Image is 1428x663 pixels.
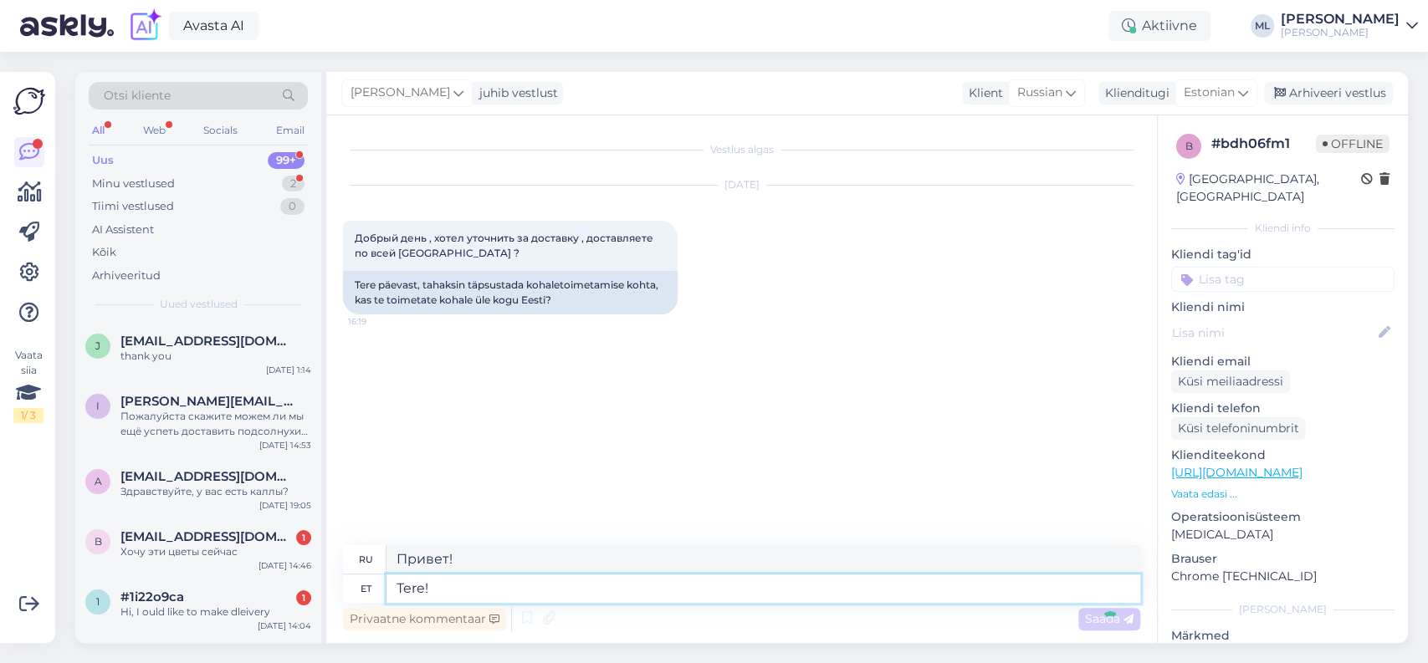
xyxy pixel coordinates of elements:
[13,348,44,423] div: Vaata siia
[1171,550,1395,568] p: Brauser
[120,469,294,484] span: aljona.naumova@outlook.com
[120,484,311,499] div: Здравствуйте, у вас есть каллы?
[1251,14,1274,38] div: ML
[96,595,100,608] span: 1
[1171,417,1306,440] div: Küsi telefoninumbrit
[169,12,258,40] a: Avasta AI
[259,439,311,451] div: [DATE] 14:53
[280,198,305,215] div: 0
[95,535,102,548] span: b
[120,409,311,439] div: Пожалуйста скажите можем ли мы ещё успеть доставить подсолнухи [DATE] в район около телевизионной...
[962,84,1003,102] div: Klient
[296,530,311,545] div: 1
[95,339,100,352] span: j
[1108,11,1210,41] div: Aktiivne
[92,198,174,215] div: Tiimi vestlused
[140,120,169,141] div: Web
[120,394,294,409] span: ingrida.dem@gmail.com
[92,222,154,238] div: AI Assistent
[92,152,114,169] div: Uus
[1171,353,1395,370] p: Kliendi email
[1171,526,1395,543] p: [MEDICAL_DATA]
[1171,400,1395,417] p: Kliendi telefon
[1281,26,1400,39] div: [PERSON_NAME]
[120,529,294,544] span: berlinbmw666@gmail.com
[473,84,558,102] div: juhib vestlust
[120,544,311,559] div: Хочу эти цветы сейчас
[1316,135,1390,153] span: Offline
[13,408,44,423] div: 1 / 3
[92,244,116,261] div: Kõik
[1171,221,1395,236] div: Kliendi info
[96,400,100,412] span: i
[1171,602,1395,617] div: [PERSON_NAME]
[1171,465,1303,480] a: [URL][DOMAIN_NAME]
[120,349,311,364] div: thank you
[1171,446,1395,464] p: Klienditeekond
[1171,246,1395,263] p: Kliendi tag'id
[348,315,411,328] span: 16:19
[258,559,311,572] div: [DATE] 14:46
[1176,171,1361,206] div: [GEOGRAPHIC_DATA], [GEOGRAPHIC_DATA]
[1172,324,1375,342] input: Lisa nimi
[1171,508,1395,526] p: Operatsioonisüsteem
[343,142,1140,157] div: Vestlus algas
[120,589,184,604] span: #1i22o9ca
[104,87,171,105] span: Otsi kliente
[95,475,102,487] span: a
[120,334,294,349] span: jplanners@gmail.com
[355,232,656,259] span: Добрый день , хотел уточнить за доставку , доставляете по всей [GEOGRAPHIC_DATA] ?
[13,85,45,117] img: Askly Logo
[1171,370,1290,393] div: Küsi meiliaadressi
[1171,298,1395,316] p: Kliendi nimi
[120,604,311,620] div: Hi, I ould like to make dleivery
[259,499,311,512] div: [DATE] 19:05
[1281,13,1400,26] div: [PERSON_NAME]
[1171,487,1395,502] p: Vaata edasi ...
[1264,82,1393,105] div: Arhiveeri vestlus
[89,120,108,141] div: All
[351,84,450,102] span: [PERSON_NAME]
[160,297,238,312] span: Uued vestlused
[1171,568,1395,585] p: Chrome [TECHNICAL_ID]
[343,177,1140,192] div: [DATE]
[266,364,311,376] div: [DATE] 1:14
[343,271,678,314] div: Tere päevast, tahaksin täpsustada kohaletoimetamise kohta, kas te toimetate kohale üle kogu Eesti?
[1281,13,1418,39] a: [PERSON_NAME][PERSON_NAME]
[92,176,175,192] div: Minu vestlused
[258,620,311,632] div: [DATE] 14:04
[1211,134,1316,154] div: # bdh06fm1
[200,120,241,141] div: Socials
[1171,627,1395,645] p: Märkmed
[268,152,305,169] div: 99+
[273,120,308,141] div: Email
[1098,84,1170,102] div: Klienditugi
[1017,84,1062,102] span: Russian
[282,176,305,192] div: 2
[1171,267,1395,292] input: Lisa tag
[1184,84,1235,102] span: Estonian
[1185,140,1193,152] span: b
[92,268,161,284] div: Arhiveeritud
[127,8,162,43] img: explore-ai
[296,590,311,605] div: 1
